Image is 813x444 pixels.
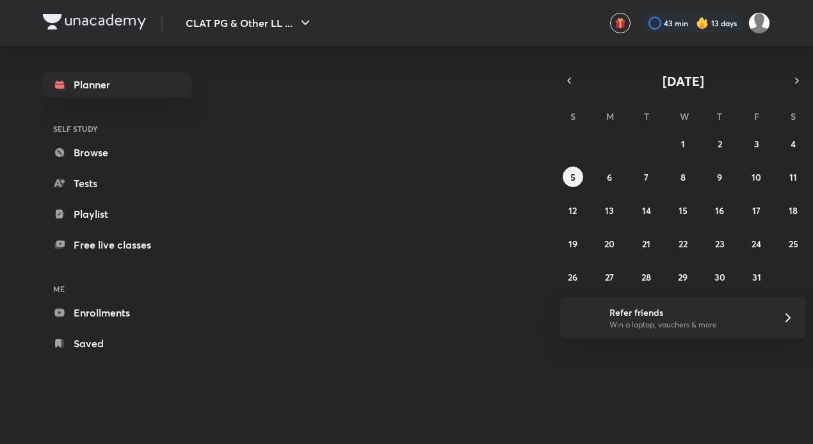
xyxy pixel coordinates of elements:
button: October 20, 2025 [599,233,620,254]
abbr: October 30, 2025 [714,271,725,283]
abbr: October 20, 2025 [604,238,615,250]
button: avatar [610,13,631,33]
button: October 3, 2025 [746,133,767,154]
button: October 22, 2025 [673,233,693,254]
abbr: Sunday [570,110,576,122]
img: streak [696,17,709,29]
h6: ME [43,278,191,300]
abbr: October 26, 2025 [568,271,577,283]
a: Tests [43,170,191,196]
button: October 4, 2025 [783,133,803,154]
button: October 21, 2025 [636,233,657,254]
button: October 18, 2025 [783,200,803,220]
a: Playlist [43,201,191,227]
img: avatar [615,17,626,29]
abbr: Wednesday [680,110,689,122]
button: October 28, 2025 [636,267,657,287]
abbr: October 23, 2025 [715,238,725,250]
abbr: October 18, 2025 [789,204,798,217]
abbr: October 31, 2025 [752,271,761,283]
button: October 1, 2025 [673,133,693,154]
abbr: October 28, 2025 [641,271,651,283]
img: Adithyan [748,12,770,34]
h6: SELF STUDY [43,118,191,140]
abbr: Tuesday [644,110,649,122]
abbr: October 6, 2025 [607,171,612,183]
button: October 24, 2025 [746,233,767,254]
a: Company Logo [43,14,146,33]
abbr: October 8, 2025 [680,171,686,183]
abbr: October 1, 2025 [681,138,685,150]
abbr: October 3, 2025 [754,138,759,150]
abbr: October 21, 2025 [642,238,650,250]
button: October 17, 2025 [746,200,767,220]
abbr: October 24, 2025 [752,238,761,250]
abbr: October 25, 2025 [789,238,798,250]
p: Win a laptop, vouchers & more [609,319,767,331]
button: October 8, 2025 [673,167,693,187]
button: October 5, 2025 [563,167,583,187]
img: Company Logo [43,14,146,29]
abbr: Friday [754,110,759,122]
abbr: October 16, 2025 [715,204,724,217]
a: Free live classes [43,232,191,258]
button: October 15, 2025 [673,200,693,220]
button: October 27, 2025 [599,267,620,287]
button: October 30, 2025 [709,267,730,287]
abbr: October 13, 2025 [605,204,614,217]
a: Enrollments [43,300,191,325]
abbr: October 12, 2025 [568,204,577,217]
a: Planner [43,72,191,97]
abbr: October 7, 2025 [644,171,648,183]
abbr: October 5, 2025 [570,171,576,183]
button: October 25, 2025 [783,233,803,254]
button: October 11, 2025 [783,167,803,187]
button: October 29, 2025 [673,267,693,287]
abbr: Thursday [717,110,722,122]
button: October 31, 2025 [746,267,767,287]
abbr: October 19, 2025 [568,238,577,250]
abbr: October 2, 2025 [718,138,722,150]
a: Saved [43,331,191,356]
button: October 9, 2025 [709,167,730,187]
button: October 23, 2025 [709,233,730,254]
button: October 2, 2025 [709,133,730,154]
abbr: October 14, 2025 [642,204,651,217]
button: October 7, 2025 [636,167,657,187]
abbr: Monday [606,110,614,122]
abbr: October 11, 2025 [789,171,797,183]
button: October 6, 2025 [599,167,620,187]
button: October 16, 2025 [709,200,730,220]
img: referral [570,305,596,331]
abbr: October 22, 2025 [679,238,688,250]
button: October 12, 2025 [563,200,583,220]
abbr: October 9, 2025 [717,171,722,183]
button: October 14, 2025 [636,200,657,220]
button: October 10, 2025 [746,167,767,187]
button: CLAT PG & Other LL ... [178,10,321,36]
abbr: October 10, 2025 [752,171,761,183]
abbr: October 17, 2025 [752,204,761,217]
abbr: October 29, 2025 [678,271,688,283]
abbr: Saturday [791,110,796,122]
button: October 19, 2025 [563,233,583,254]
button: [DATE] [578,72,788,90]
abbr: October 15, 2025 [679,204,688,217]
abbr: October 27, 2025 [605,271,614,283]
button: October 26, 2025 [563,267,583,287]
a: Browse [43,140,191,165]
button: October 13, 2025 [599,200,620,220]
span: [DATE] [663,72,704,90]
abbr: October 4, 2025 [791,138,796,150]
h6: Refer friends [609,306,767,319]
